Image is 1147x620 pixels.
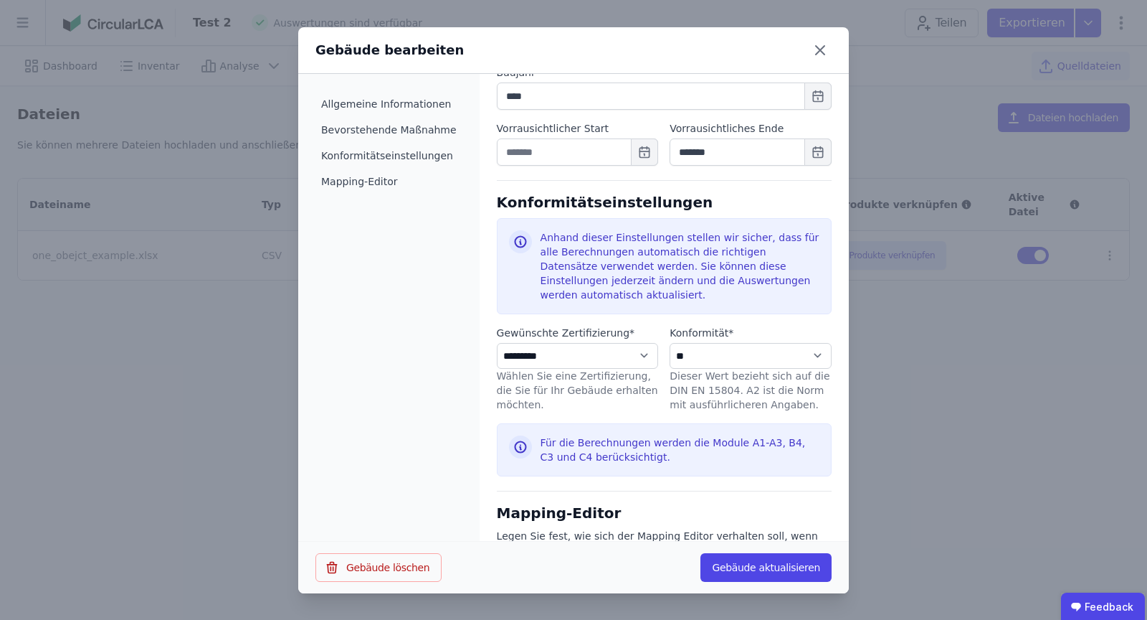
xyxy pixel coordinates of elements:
[315,143,462,169] li: Konformitätseinstellungen
[315,169,462,194] li: Mapping-Editor
[497,491,832,523] div: Mapping-Editor
[315,40,464,60] div: Gebäude bearbeiten
[497,369,659,412] div: Wählen Sie eine Zertifizierung, die Sie für Ihr Gebäude erhalten möchten.
[670,121,832,136] label: Vorrausichtliches Ende
[670,369,832,412] div: Dieser Wert bezieht sich auf die DIN EN 15804. A2 ist die Norm mit ausführlicheren Angaben.
[497,326,659,340] label: audits.requiredField
[497,529,832,558] div: Legen Sie fest, wie sich der Mapping Editor verhalten soll, wenn Sie eine Datei hochladen.
[541,436,819,464] div: Für die Berechnungen werden die Module A1-A3, B4, C3 und C4 berücksichtigt.
[315,117,462,143] li: Bevorstehende Maßnahme
[497,180,832,212] div: Konformitätseinstellungen
[315,91,462,117] li: Allgemeine Informationen
[670,326,832,340] label: audits.requiredField
[497,121,659,136] label: Vorrausichtlicher Start
[541,230,819,302] div: Anhand dieser Einstellungen stellen wir sicher, dass für alle Berechnungen automatisch die richti...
